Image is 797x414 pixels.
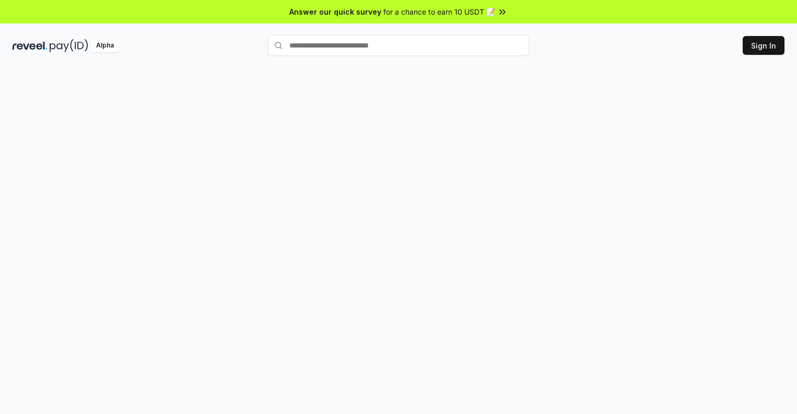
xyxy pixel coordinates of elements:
[289,6,381,17] span: Answer our quick survey
[743,36,784,55] button: Sign In
[90,39,120,52] div: Alpha
[13,39,48,52] img: reveel_dark
[50,39,88,52] img: pay_id
[383,6,495,17] span: for a chance to earn 10 USDT 📝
